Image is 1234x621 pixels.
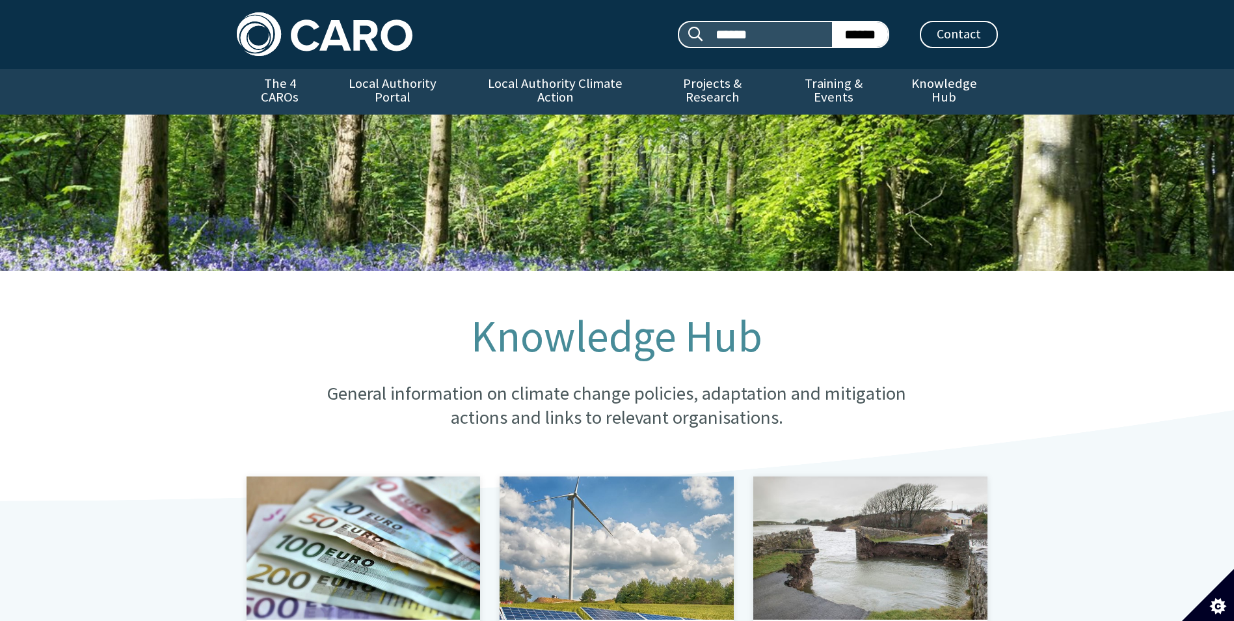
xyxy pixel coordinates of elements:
a: The 4 CAROs [237,69,323,115]
p: General information on climate change policies, adaptation and mitigation actions and links to re... [301,381,932,430]
a: Training & Events [777,69,891,115]
a: Contact [920,21,998,48]
a: Projects & Research [648,69,777,115]
h1: Knowledge Hub [301,312,932,361]
img: Caro logo [237,12,412,56]
a: Local Authority Climate Action [463,69,648,115]
button: Set cookie preferences [1182,569,1234,621]
a: Knowledge Hub [891,69,997,115]
a: Local Authority Portal [323,69,463,115]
